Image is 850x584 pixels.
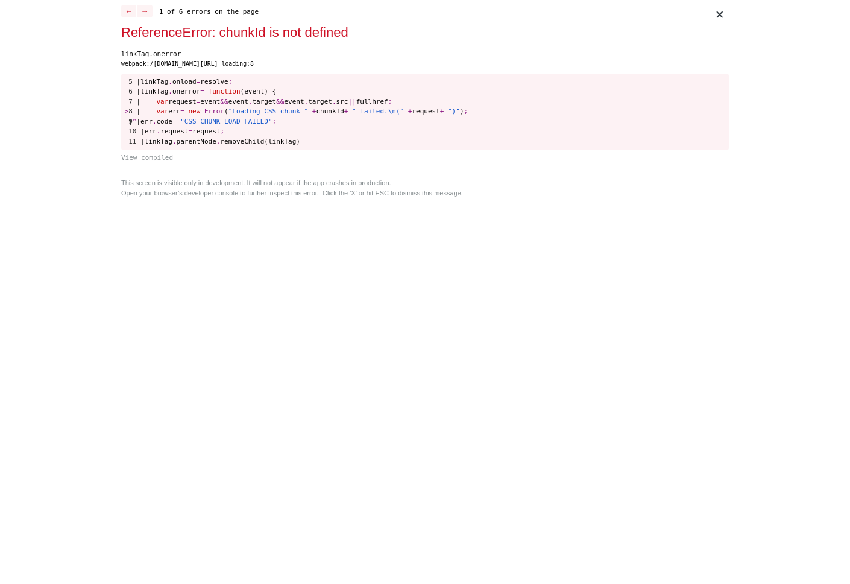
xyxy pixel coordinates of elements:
span: = [197,78,201,86]
span: && [220,98,228,106]
span: event [200,98,220,106]
span: onload [172,78,197,86]
span: (event) { [241,87,277,95]
span: . [332,98,336,106]
span: . [172,138,177,145]
span: + [408,107,412,115]
span: ; [388,98,392,106]
span: Error [204,107,224,115]
span: code [157,118,173,125]
span: ) [460,107,464,115]
span: 5 | [128,78,140,86]
span: . [168,87,172,95]
span: parentNode [177,138,216,145]
span: resolve [200,78,228,86]
span: ^ [133,118,137,125]
span: . [304,98,309,106]
span: 8 | [128,107,140,115]
span: linkTag [145,138,172,145]
span: err [145,127,157,135]
span: chunkId [316,107,344,115]
span: = [180,107,184,115]
span: ; [272,118,277,125]
span: + [312,107,316,115]
span: 7 | [128,98,140,106]
span: = [200,87,204,95]
div: ReferenceError: chunkId is not defined [121,22,710,42]
span: target [308,98,332,106]
span: request [412,107,439,115]
span: err [140,118,153,125]
span: removeChild(linkTag) [220,138,300,145]
span: " failed.\n(" [352,107,404,115]
span: fullhref [356,98,388,106]
span: "Loading CSS chunk " [228,107,308,115]
span: ; [220,127,224,135]
span: . [168,78,172,86]
div: linkTag.onerror [121,49,729,60]
span: + [344,107,348,115]
span: + [440,107,444,115]
span: . [153,118,157,125]
span: event [228,98,248,106]
div: 1 of 6 errors on the page [121,5,729,17]
span: . [157,127,161,135]
span: = [197,98,201,106]
span: webpack:/[DOMAIN_NAME][URL] loading:8 [121,60,254,67]
span: new [188,107,200,115]
span: 6 | [128,87,140,95]
span: event [284,98,304,106]
span: request [168,98,196,106]
span: . [248,98,253,106]
span: 11 | [128,138,145,145]
span: ; [464,107,468,115]
span: var [156,98,168,106]
span: || [348,98,356,106]
div: This screen is visible only in development. It will not appear if the app crashes in production. ... [121,178,729,198]
span: var [156,107,168,115]
span: onerror [172,87,200,95]
span: linkTag [140,87,168,95]
button: ← [121,5,136,17]
span: ")" [448,107,460,115]
span: request [160,127,188,135]
span: = [188,127,192,135]
span: target [252,98,276,106]
span: && [276,98,284,106]
span: . [216,138,221,145]
span: linkTag [140,78,168,86]
span: | [128,118,133,125]
span: err [168,107,180,115]
button: View compiled [121,153,729,163]
span: src [336,98,348,106]
span: "CSS_CHUNK_LOAD_FAILED" [180,118,272,125]
span: ( [224,107,228,115]
span: = [172,118,177,125]
span: ; [228,78,233,86]
span: function [209,87,241,95]
button: → [137,5,152,17]
span: request [192,127,220,135]
span: > [125,107,129,115]
span: 10 | [128,127,145,135]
